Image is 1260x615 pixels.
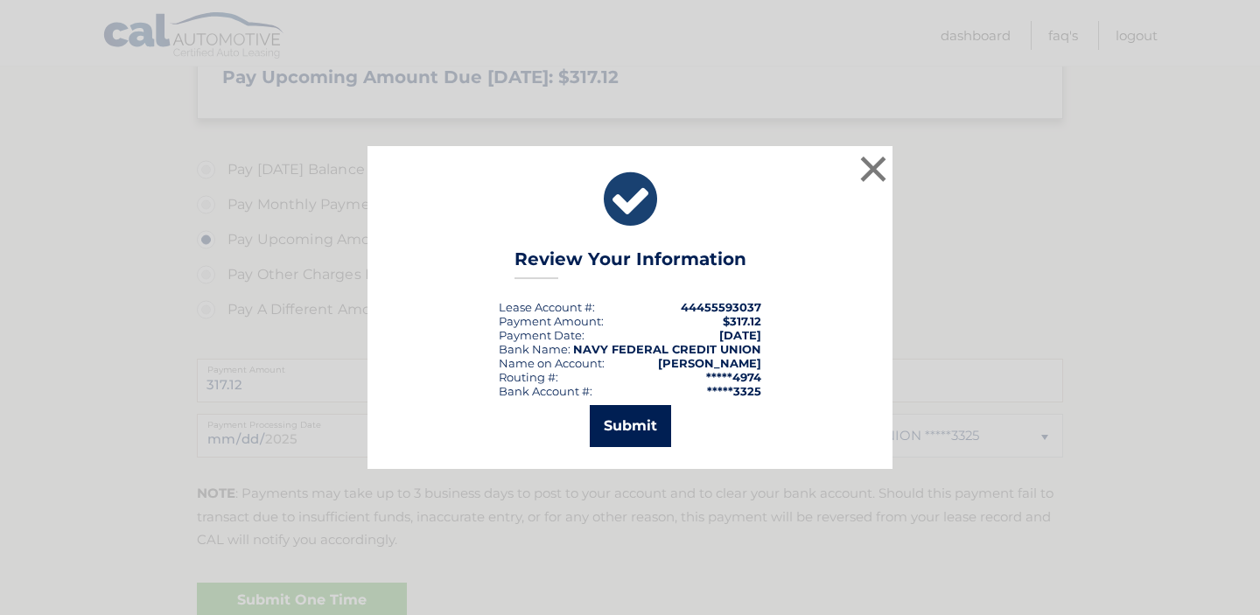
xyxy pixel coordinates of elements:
[681,300,761,314] strong: 44455593037
[723,314,761,328] span: $317.12
[499,384,592,398] div: Bank Account #:
[856,151,891,186] button: ×
[658,356,761,370] strong: [PERSON_NAME]
[499,370,558,384] div: Routing #:
[719,328,761,342] span: [DATE]
[499,328,582,342] span: Payment Date
[590,405,671,447] button: Submit
[499,342,570,356] div: Bank Name:
[499,300,595,314] div: Lease Account #:
[514,248,746,279] h3: Review Your Information
[499,356,605,370] div: Name on Account:
[573,342,761,356] strong: NAVY FEDERAL CREDIT UNION
[499,328,584,342] div: :
[499,314,604,328] div: Payment Amount:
